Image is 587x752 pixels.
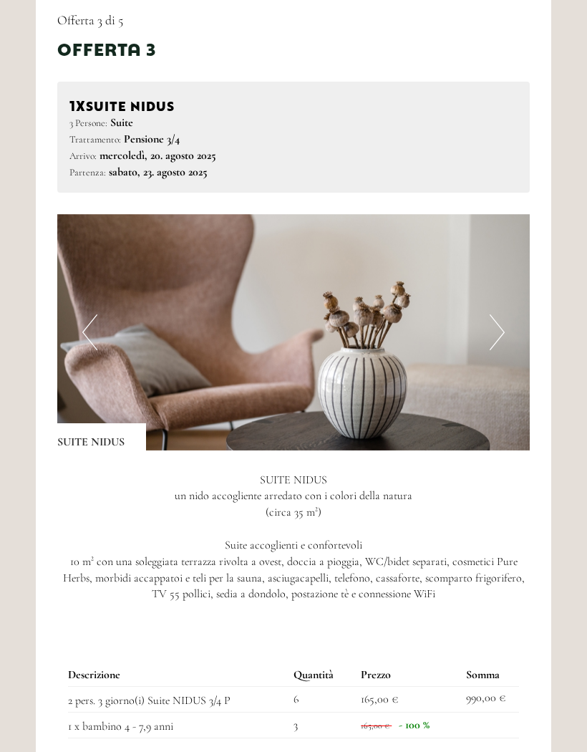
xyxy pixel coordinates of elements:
span: 165,00 € [361,720,389,731]
span: 165,00 € [361,692,398,706]
b: mercoledì, 20. agosto 2025 [100,148,216,163]
button: Previous [82,314,97,350]
small: Arrivo: [69,150,97,162]
div: Offerta 3 [57,36,156,60]
small: 16:02 [21,69,191,79]
div: Buon giorno, come possiamo aiutarla? [11,39,198,82]
button: Next [490,314,505,350]
span: Offerta 3 di 5 [57,12,123,28]
td: 1 x bambino 4 - 7,9 anni [68,712,288,738]
p: SUITE NIDUS un nido accogliente arredato con i colori della natura (circa 35 m²) Suite accoglient... [57,472,530,603]
b: Pensione 3/4 [124,132,180,146]
div: [GEOGRAPHIC_DATA] [21,42,191,53]
img: image [57,214,530,450]
b: sabato, 23. agosto 2025 [109,165,208,179]
b: 1x [69,94,86,114]
div: SUITE NIDUS [57,423,146,450]
th: Quantità [288,664,355,686]
div: domenica [198,11,275,35]
th: Prezzo [355,664,460,686]
th: Descrizione [68,664,288,686]
td: 2 pers. 3 giorno(i) Suite NIDUS 3/4 P [68,687,288,713]
th: Somma [460,664,519,686]
small: Partenza: [69,166,106,178]
button: Invia [388,371,472,402]
td: 990,00 € [460,687,519,713]
td: 6 [288,687,355,713]
div: SUITE NIDUS [69,94,518,115]
small: Trattamento: [69,133,121,145]
span: - 100 % [399,718,430,732]
small: 3 Persone: [69,117,107,129]
b: Suite [110,115,133,130]
td: 3 [288,712,355,738]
